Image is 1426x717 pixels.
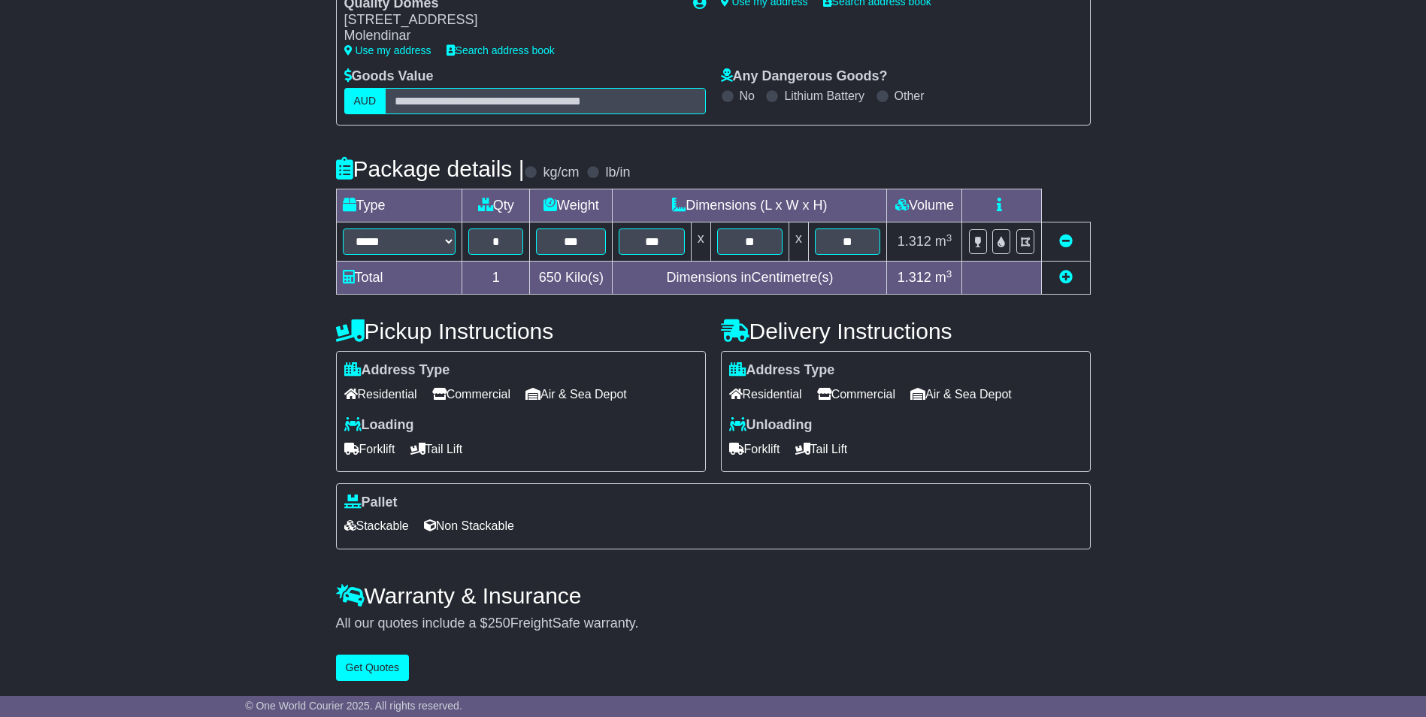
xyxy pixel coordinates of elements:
[946,268,952,280] sup: 3
[795,437,848,461] span: Tail Lift
[784,89,864,103] label: Lithium Battery
[344,28,678,44] div: Molendinar
[740,89,755,103] label: No
[488,616,510,631] span: 250
[935,270,952,285] span: m
[336,655,410,681] button: Get Quotes
[245,700,462,712] span: © One World Courier 2025. All rights reserved.
[605,165,630,181] label: lb/in
[539,270,562,285] span: 650
[1059,270,1073,285] a: Add new item
[613,262,887,295] td: Dimensions in Centimetre(s)
[729,417,813,434] label: Unloading
[910,383,1012,406] span: Air & Sea Depot
[1059,234,1073,249] a: Remove this item
[344,88,386,114] label: AUD
[344,514,409,537] span: Stackable
[336,616,1091,632] div: All our quotes include a $ FreightSafe warranty.
[887,189,962,222] td: Volume
[410,437,463,461] span: Tail Lift
[898,270,931,285] span: 1.312
[729,362,835,379] label: Address Type
[336,319,706,343] h4: Pickup Instructions
[344,68,434,85] label: Goods Value
[344,437,395,461] span: Forklift
[935,234,952,249] span: m
[898,234,931,249] span: 1.312
[525,383,627,406] span: Air & Sea Depot
[344,495,398,511] label: Pallet
[344,12,678,29] div: [STREET_ADDRESS]
[462,189,530,222] td: Qty
[721,319,1091,343] h4: Delivery Instructions
[543,165,579,181] label: kg/cm
[432,383,510,406] span: Commercial
[424,514,514,537] span: Non Stackable
[462,262,530,295] td: 1
[336,583,1091,608] h4: Warranty & Insurance
[336,189,462,222] td: Type
[344,44,431,56] a: Use my address
[336,262,462,295] td: Total
[530,189,613,222] td: Weight
[817,383,895,406] span: Commercial
[530,262,613,295] td: Kilo(s)
[789,222,809,262] td: x
[447,44,555,56] a: Search address book
[729,383,802,406] span: Residential
[729,437,780,461] span: Forklift
[336,156,525,181] h4: Package details |
[344,383,417,406] span: Residential
[691,222,710,262] td: x
[344,417,414,434] label: Loading
[895,89,925,103] label: Other
[721,68,888,85] label: Any Dangerous Goods?
[613,189,887,222] td: Dimensions (L x W x H)
[946,232,952,244] sup: 3
[344,362,450,379] label: Address Type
